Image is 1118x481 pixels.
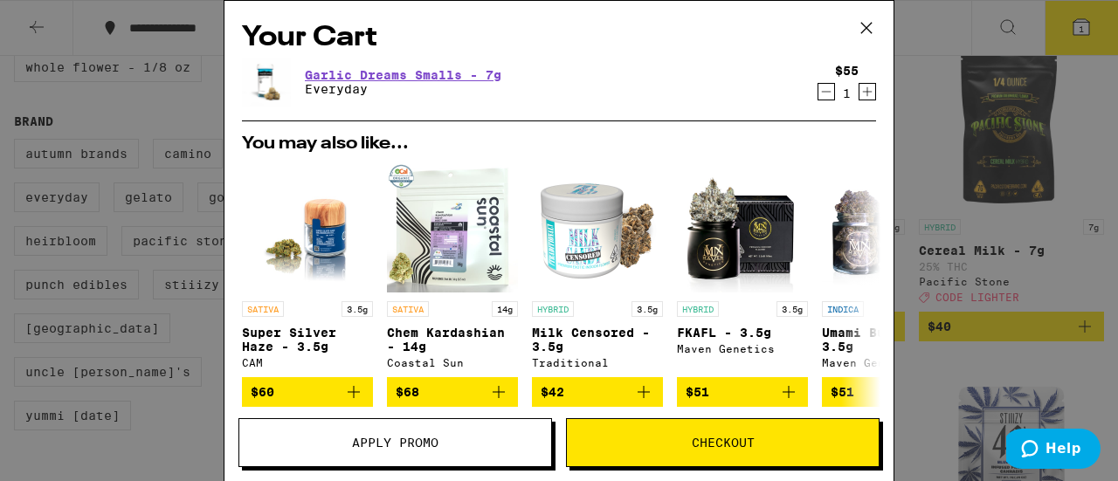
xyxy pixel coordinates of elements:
img: Maven Genetics - Umami Butter - 3.5g [822,161,953,292]
button: Decrement [818,83,835,100]
span: Apply Promo [352,436,438,449]
a: Open page for Umami Butter - 3.5g from Maven Genetics [822,161,953,377]
p: SATIVA [242,301,284,317]
p: 3.5g [342,301,373,317]
h2: You may also like... [242,135,876,153]
a: Garlic Dreams Smalls - 7g [305,68,501,82]
p: Chem Kardashian - 14g [387,326,518,354]
div: $55 [835,64,859,78]
button: Increment [859,83,876,100]
button: Checkout [566,418,880,467]
p: 3.5g [776,301,808,317]
div: Coastal Sun [387,357,518,368]
p: Umami Butter - 3.5g [822,326,953,354]
span: $68 [396,385,419,399]
button: Add to bag [532,377,663,407]
button: Apply Promo [238,418,552,467]
span: Checkout [692,436,755,449]
button: Add to bag [387,377,518,407]
span: $60 [251,385,274,399]
p: Super Silver Haze - 3.5g [242,326,373,354]
span: $42 [541,385,564,399]
div: Maven Genetics [822,357,953,368]
img: Maven Genetics - FKAFL - 3.5g [677,161,808,292]
p: SATIVA [387,301,429,317]
button: Add to bag [822,377,953,407]
div: Traditional [532,357,663,368]
a: Open page for Chem Kardashian - 14g from Coastal Sun [387,161,518,377]
img: CAM - Super Silver Haze - 3.5g [242,161,373,292]
button: Add to bag [677,377,808,407]
img: Everyday - Garlic Dreams Smalls - 7g [242,58,291,107]
div: Maven Genetics [677,343,808,354]
p: Everyday [305,82,501,96]
p: FKAFL - 3.5g [677,326,808,340]
p: 14g [492,301,518,317]
a: Open page for Super Silver Haze - 3.5g from CAM [242,161,373,377]
iframe: Opens a widget where you can find more information [1006,429,1101,472]
p: HYBRID [532,301,574,317]
p: HYBRID [677,301,719,317]
div: 1 [835,86,859,100]
img: Traditional - Milk Censored - 3.5g [532,161,663,292]
div: CAM [242,357,373,368]
a: Open page for FKAFL - 3.5g from Maven Genetics [677,161,808,377]
img: Coastal Sun - Chem Kardashian - 14g [387,161,518,292]
a: Open page for Milk Censored - 3.5g from Traditional [532,161,663,377]
p: 3.5g [631,301,663,317]
button: Add to bag [242,377,373,407]
span: $51 [686,385,709,399]
span: $51 [831,385,854,399]
h2: Your Cart [242,18,876,58]
p: INDICA [822,301,864,317]
p: Milk Censored - 3.5g [532,326,663,354]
